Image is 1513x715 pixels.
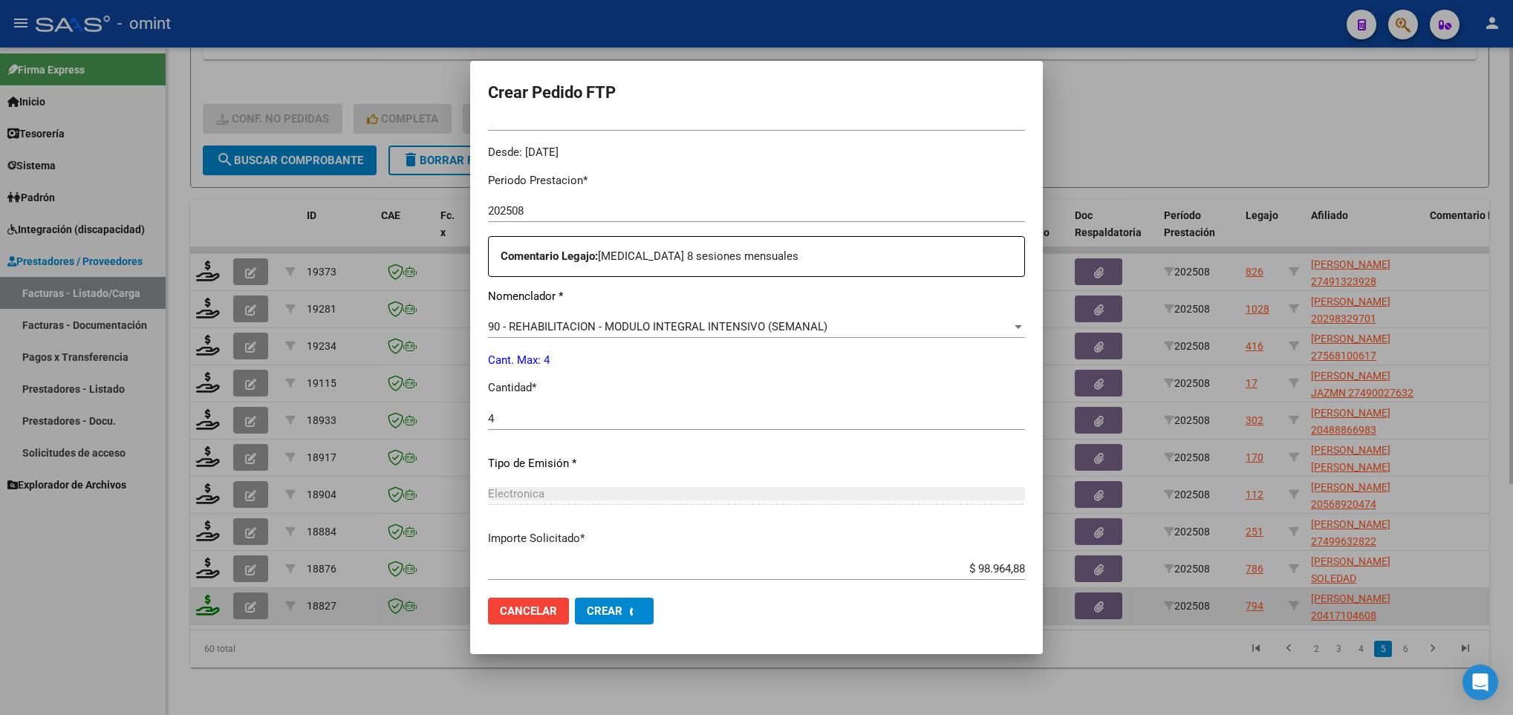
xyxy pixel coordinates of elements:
p: [MEDICAL_DATA] 8 sesiones mensuales [501,248,1024,265]
span: Electronica [488,487,544,500]
p: Cantidad [488,379,1025,396]
h2: Crear Pedido FTP [488,79,1025,107]
p: Nomenclador * [488,288,1025,305]
p: Tipo de Emisión * [488,455,1025,472]
button: Crear [575,598,654,624]
div: Open Intercom Messenger [1462,665,1498,700]
p: Importe Solicitado [488,530,1025,547]
span: Cancelar [500,604,557,618]
div: Desde: [DATE] [488,144,1025,161]
p: Periodo Prestacion [488,172,1025,189]
span: 90 - REHABILITACION - MODULO INTEGRAL INTENSIVO (SEMANAL) [488,320,827,333]
p: Cant. Max: 4 [488,352,1025,369]
span: Crear [587,604,622,618]
strong: Comentario Legajo: [501,249,598,263]
button: Cancelar [488,598,569,624]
